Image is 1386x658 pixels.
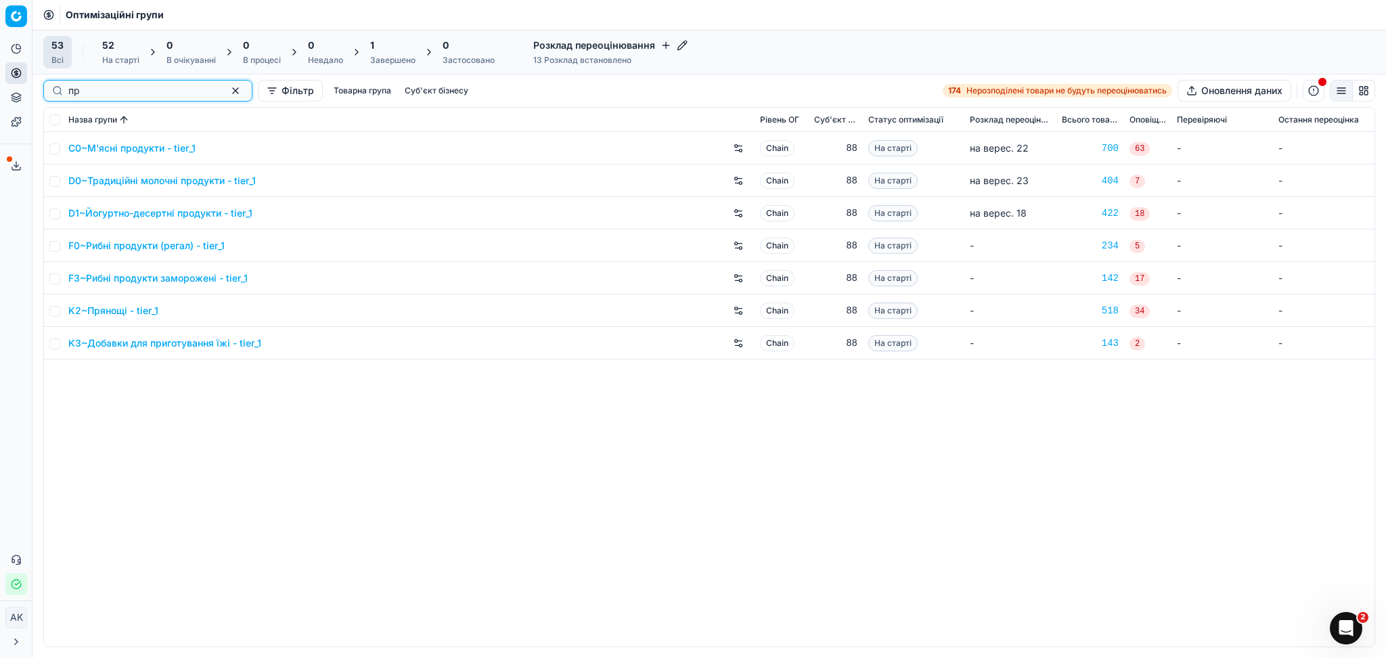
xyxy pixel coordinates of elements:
td: - [1171,327,1273,359]
div: Завершено [370,55,416,66]
span: Chain [760,238,795,254]
a: K2~Прянощі - tier_1 [68,304,158,317]
button: AK [5,607,27,628]
span: Перевіряючі [1177,114,1227,125]
button: Суб'єкт бізнесу [399,83,474,99]
input: Пошук [68,84,217,97]
a: 143 [1062,336,1119,350]
span: 5 [1130,240,1145,253]
td: - [1171,294,1273,327]
span: 0 [308,39,314,52]
a: 404 [1062,174,1119,188]
span: На старті [868,303,918,319]
a: K3~Добавки для приготування їжі - tier_1 [68,336,261,350]
div: На старті [102,55,139,66]
span: на верес. 23 [970,175,1029,186]
span: 63 [1130,142,1150,156]
span: На старті [868,238,918,254]
div: Застосовано [443,55,495,66]
span: На старті [868,173,918,189]
td: - [964,262,1056,294]
span: 0 [243,39,249,52]
span: Chain [760,303,795,319]
button: Sorted by Назва групи ascending [117,113,131,127]
button: Товарна група [328,83,397,99]
div: В очікуванні [166,55,216,66]
button: Фільтр [258,80,323,102]
a: F0~Рибні продукти (регал) - tier_1 [68,239,225,253]
h4: Розклад переоцінювання [533,39,688,52]
td: - [1273,132,1374,164]
a: 422 [1062,206,1119,220]
td: - [1273,294,1374,327]
span: Рівень OГ [760,114,799,125]
td: - [964,327,1056,359]
span: Оптимізаційні групи [66,8,164,22]
strong: 174 [948,85,961,96]
a: 700 [1062,141,1119,155]
span: Назва групи [68,114,117,125]
td: - [964,294,1056,327]
span: Статус оптимізації [868,114,943,125]
span: 0 [443,39,449,52]
a: 518 [1062,304,1119,317]
span: на верес. 22 [970,142,1029,154]
td: - [1171,197,1273,229]
iframe: Intercom live chat [1330,612,1362,644]
a: F3~Рибні продукти заморожені - tier_1 [68,271,248,285]
span: Остання переоцінка [1278,114,1359,125]
span: на верес. 18 [970,207,1027,219]
span: 0 [166,39,173,52]
span: 18 [1130,207,1150,221]
div: Невдало [308,55,343,66]
div: В процесі [243,55,281,66]
span: На старті [868,205,918,221]
span: Оповіщення [1130,114,1166,125]
td: - [1273,262,1374,294]
div: 13 Розклад встановлено [533,55,688,66]
div: 88 [814,141,857,155]
span: Chain [760,205,795,221]
div: 88 [814,206,857,220]
span: 2 [1130,337,1145,351]
td: - [1273,197,1374,229]
td: - [1171,229,1273,262]
div: 88 [814,336,857,350]
span: 7 [1130,175,1145,188]
a: D1~Йогуртно-десертні продукти - tier_1 [68,206,252,220]
a: 234 [1062,239,1119,253]
span: 2 [1358,612,1368,623]
a: 174Нерозподілені товари не будуть переоцінюватись [943,84,1172,97]
span: На старті [868,140,918,156]
span: 34 [1130,305,1150,318]
td: - [1273,164,1374,197]
span: Розклад переоцінювання [970,114,1051,125]
span: На старті [868,270,918,286]
nav: breadcrumb [66,8,164,22]
a: 142 [1062,271,1119,285]
span: 1 [370,39,374,52]
div: 88 [814,239,857,253]
span: 53 [51,39,64,52]
button: Оновлення даних [1178,80,1291,102]
span: Chain [760,173,795,189]
div: 88 [814,304,857,317]
td: - [964,229,1056,262]
span: Chain [760,335,795,351]
span: Всього товарів [1062,114,1119,125]
span: Chain [760,270,795,286]
span: На старті [868,335,918,351]
div: 88 [814,174,857,188]
span: AK [6,607,26,628]
div: 88 [814,271,857,285]
a: D0~Традиційні молочні продукти - tier_1 [68,174,256,188]
a: C0~М'ясні продукти - tier_1 [68,141,196,155]
div: Всі [51,55,64,66]
td: - [1273,229,1374,262]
